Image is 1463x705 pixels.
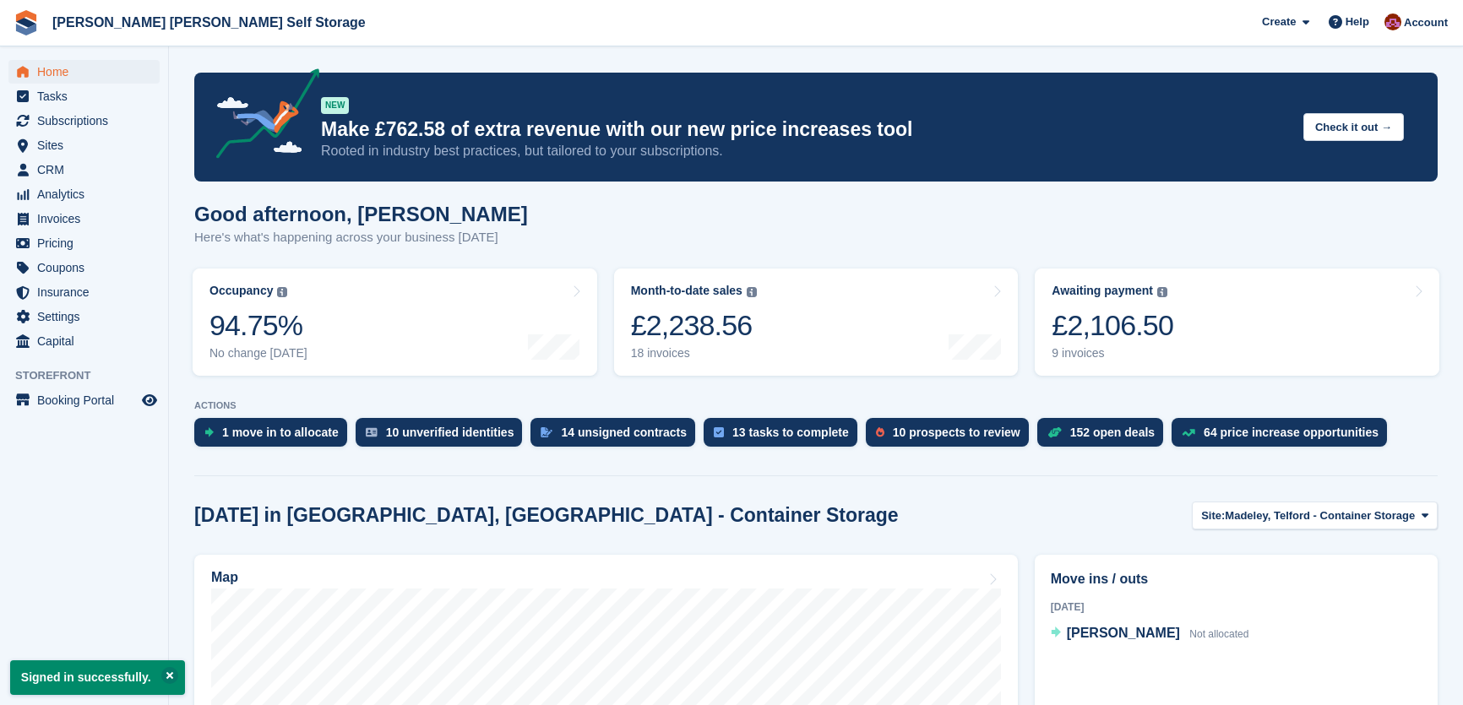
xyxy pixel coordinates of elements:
[1051,569,1422,589] h2: Move ins / outs
[1404,14,1448,31] span: Account
[1192,502,1438,529] button: Site: Madeley, Telford - Container Storage
[209,284,273,298] div: Occupancy
[37,329,139,353] span: Capital
[37,280,139,304] span: Insurance
[1070,426,1155,439] div: 152 open deals
[10,660,185,695] p: Signed in successfully.
[704,418,866,455] a: 13 tasks to complete
[37,231,139,255] span: Pricing
[8,329,160,353] a: menu
[8,182,160,206] a: menu
[211,570,238,585] h2: Map
[747,287,757,297] img: icon-info-grey-7440780725fd019a000dd9b08b2336e03edf1995a4989e88bcd33f0948082b44.svg
[14,10,39,35] img: stora-icon-8386f47178a22dfd0bd8f6a31ec36ba5ce8667c1dd55bd0f319d3a0aa187defe.svg
[139,390,160,410] a: Preview store
[541,427,552,437] img: contract_signature_icon-13c848040528278c33f63329250d36e43548de30e8caae1d1a13099fd9432cc5.svg
[1201,507,1225,524] span: Site:
[8,60,160,84] a: menu
[1225,507,1415,524] span: Madeley, Telford - Container Storage
[1172,418,1395,455] a: 64 price increase opportunities
[321,142,1290,160] p: Rooted in industry best practices, but tailored to your subscriptions.
[194,504,899,527] h2: [DATE] in [GEOGRAPHIC_DATA], [GEOGRAPHIC_DATA] - Container Storage
[321,117,1290,142] p: Make £762.58 of extra revenue with our new price increases tool
[1047,426,1062,438] img: deal-1b604bf984904fb50ccaf53a9ad4b4a5d6e5aea283cecdc64d6e3604feb123c2.svg
[209,346,307,361] div: No change [DATE]
[631,308,757,343] div: £2,238.56
[1052,284,1153,298] div: Awaiting payment
[209,308,307,343] div: 94.75%
[46,8,373,36] a: [PERSON_NAME] [PERSON_NAME] Self Storage
[8,305,160,328] a: menu
[37,109,139,133] span: Subscriptions
[1303,113,1404,141] button: Check it out →
[1346,14,1369,30] span: Help
[561,426,687,439] div: 14 unsigned contracts
[37,388,139,412] span: Booking Portal
[8,388,160,412] a: menu
[1262,14,1296,30] span: Create
[222,426,339,439] div: 1 move in to allocate
[1052,308,1173,343] div: £2,106.50
[8,109,160,133] a: menu
[8,158,160,182] a: menu
[194,203,528,225] h1: Good afternoon, [PERSON_NAME]
[277,287,287,297] img: icon-info-grey-7440780725fd019a000dd9b08b2336e03edf1995a4989e88bcd33f0948082b44.svg
[386,426,514,439] div: 10 unverified identities
[37,305,139,328] span: Settings
[1384,14,1401,30] img: Ben Spickernell
[1051,599,1422,615] div: [DATE]
[8,280,160,304] a: menu
[8,84,160,108] a: menu
[356,418,531,455] a: 10 unverified identities
[8,207,160,230] a: menu
[37,84,139,108] span: Tasks
[37,133,139,157] span: Sites
[866,418,1037,455] a: 10 prospects to review
[15,367,168,384] span: Storefront
[37,207,139,230] span: Invoices
[321,97,349,114] div: NEW
[8,231,160,255] a: menu
[202,68,320,165] img: price-adjustments-announcement-icon-8257ccfd72463d97f412b2fc003d46551f7dbcb40ab6d574587a9cd5c0d94...
[1051,623,1249,645] a: [PERSON_NAME] Not allocated
[1035,268,1439,376] a: Awaiting payment £2,106.50 9 invoices
[366,427,378,437] img: verify_identity-adf6edd0f0f0b5bbfe63781bf79b02c33cf7c696d77639b501bdc392416b5a36.svg
[193,268,597,376] a: Occupancy 94.75% No change [DATE]
[204,427,214,437] img: move_ins_to_allocate_icon-fdf77a2bb77ea45bf5b3d319d69a93e2d87916cf1d5bf7949dd705db3b84f3ca.svg
[194,400,1438,411] p: ACTIONS
[8,133,160,157] a: menu
[1189,628,1248,640] span: Not allocated
[714,427,724,437] img: task-75834270c22a3079a89374b754ae025e5fb1db73e45f91037f5363f120a921f8.svg
[614,268,1019,376] a: Month-to-date sales £2,238.56 18 invoices
[876,427,884,437] img: prospect-51fa495bee0391a8d652442698ab0144808aea92771e9ea1ae160a38d050c398.svg
[194,418,356,455] a: 1 move in to allocate
[37,158,139,182] span: CRM
[8,256,160,279] a: menu
[1157,287,1167,297] img: icon-info-grey-7440780725fd019a000dd9b08b2336e03edf1995a4989e88bcd33f0948082b44.svg
[37,182,139,206] span: Analytics
[1037,418,1172,455] a: 152 open deals
[893,426,1020,439] div: 10 prospects to review
[1067,626,1180,640] span: [PERSON_NAME]
[631,346,757,361] div: 18 invoices
[530,418,704,455] a: 14 unsigned contracts
[1182,429,1195,437] img: price_increase_opportunities-93ffe204e8149a01c8c9dc8f82e8f89637d9d84a8eef4429ea346261dce0b2c0.svg
[37,256,139,279] span: Coupons
[1204,426,1379,439] div: 64 price increase opportunities
[732,426,849,439] div: 13 tasks to complete
[194,228,528,247] p: Here's what's happening across your business [DATE]
[1052,346,1173,361] div: 9 invoices
[37,60,139,84] span: Home
[631,284,742,298] div: Month-to-date sales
